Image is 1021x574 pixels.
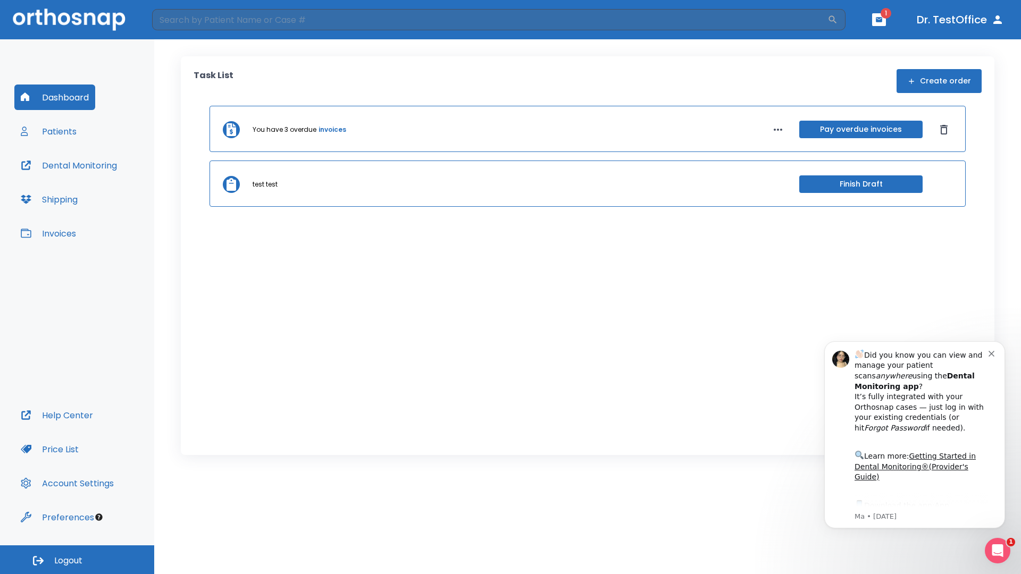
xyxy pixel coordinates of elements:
[808,328,1021,569] iframe: Intercom notifications message
[985,538,1010,563] iframe: Intercom live chat
[14,402,99,428] button: Help Center
[14,85,95,110] button: Dashboard
[1007,538,1015,546] span: 1
[319,125,346,134] a: invoices
[54,555,82,567] span: Logout
[14,504,101,530] button: Preferences
[14,221,82,246] button: Invoices
[935,121,952,138] button: Dismiss
[253,125,316,134] p: You have 3 overdue
[799,121,923,138] button: Pay overdue invoices
[14,470,120,496] button: Account Settings
[94,512,104,522] div: Tooltip anchor
[152,9,827,30] input: Search by Patient Name or Case #
[897,69,982,93] button: Create order
[194,69,233,93] p: Task List
[14,436,85,462] button: Price List
[13,9,125,30] img: Orthosnap
[799,175,923,193] button: Finish Draft
[881,8,891,19] span: 1
[913,10,1008,29] button: Dr. TestOffice
[14,187,84,212] button: Shipping
[14,153,123,178] button: Dental Monitoring
[14,119,83,144] button: Patients
[253,180,278,189] p: test test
